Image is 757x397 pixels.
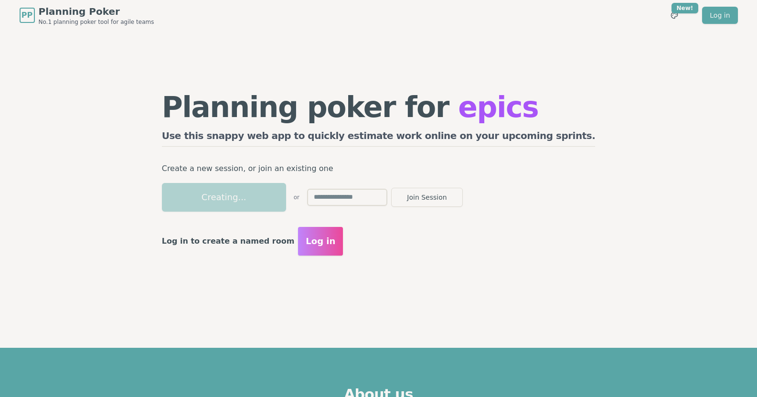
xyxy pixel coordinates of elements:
[20,5,154,26] a: PPPlanning PokerNo.1 planning poker tool for agile teams
[702,7,737,24] a: Log in
[672,3,699,13] div: New!
[162,235,295,248] p: Log in to create a named room
[306,235,335,248] span: Log in
[294,193,299,201] span: or
[162,93,596,121] h1: Planning poker for
[298,227,343,256] button: Log in
[162,129,596,147] h2: Use this snappy web app to quickly estimate work online on your upcoming sprints.
[391,188,463,207] button: Join Session
[39,5,154,18] span: Planning Poker
[39,18,154,26] span: No.1 planning poker tool for agile teams
[458,90,538,124] span: epics
[162,162,596,175] p: Create a new session, or join an existing one
[666,7,683,24] button: New!
[21,10,32,21] span: PP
